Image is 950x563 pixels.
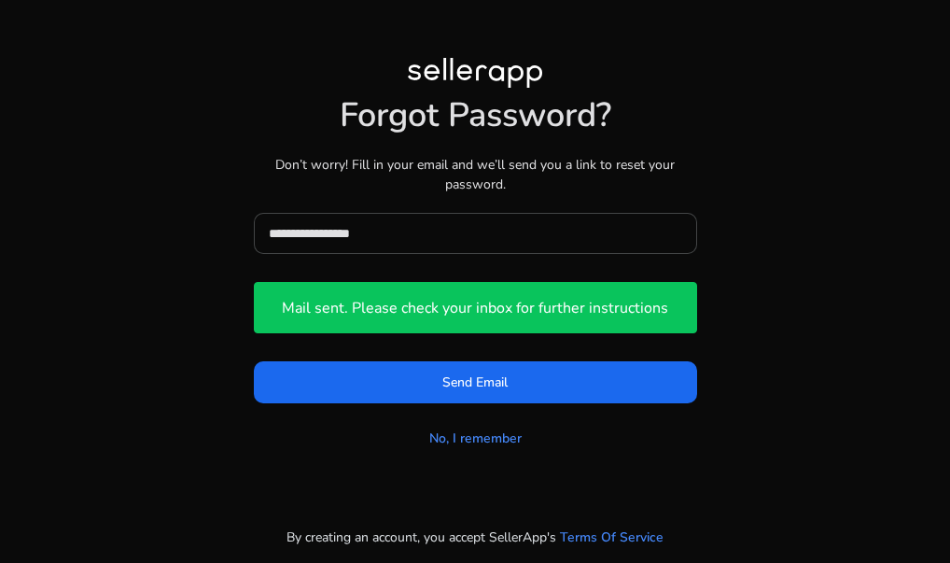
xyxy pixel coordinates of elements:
p: Don’t worry! Fill in your email and we’ll send you a link to reset your password. [254,155,697,194]
button: Send Email [254,361,697,403]
a: No, I remember [429,429,522,448]
a: Terms Of Service [560,528,664,547]
h4: Mail sent. Please check your inbox for further instructions [282,300,668,317]
h1: Forgot Password? [254,95,697,135]
span: Send Email [442,373,508,392]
